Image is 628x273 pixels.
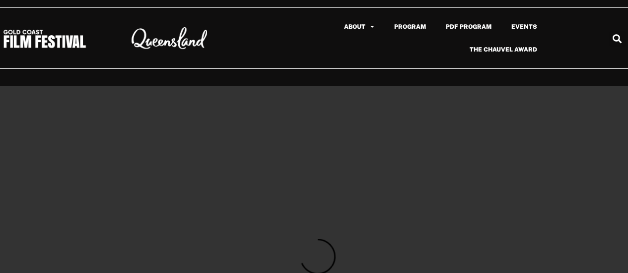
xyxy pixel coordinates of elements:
[279,15,547,61] nav: Menu
[384,15,436,38] a: Program
[460,38,547,61] a: The Chauvel Award
[436,15,501,38] a: PDF Program
[501,15,547,38] a: Events
[334,15,384,38] a: About
[609,31,626,47] div: Search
